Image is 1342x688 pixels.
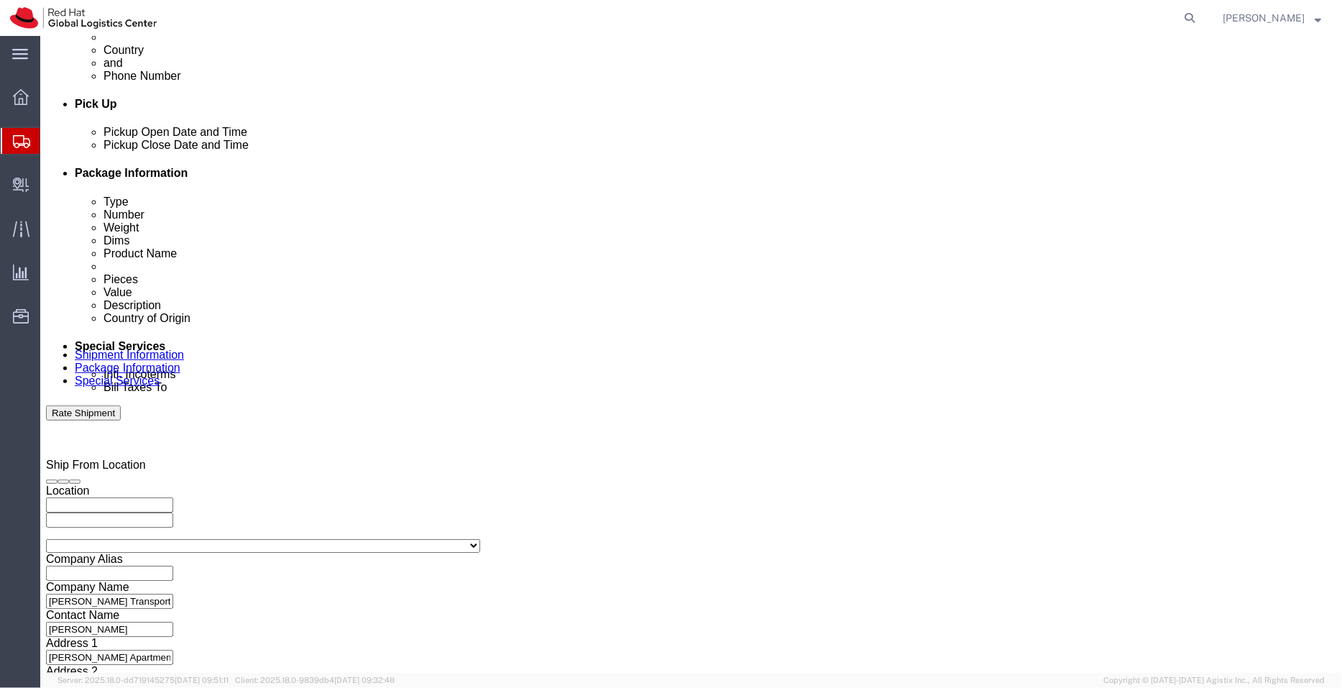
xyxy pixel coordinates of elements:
span: [DATE] 09:51:11 [175,676,229,684]
span: Client: 2025.18.0-9839db4 [235,676,395,684]
button: [PERSON_NAME] [1222,9,1322,27]
span: Pallav Sen Gupta [1223,10,1305,26]
iframe: FS Legacy Container [40,36,1342,673]
span: Server: 2025.18.0-dd719145275 [58,676,229,684]
span: [DATE] 09:32:48 [334,676,395,684]
span: Copyright © [DATE]-[DATE] Agistix Inc., All Rights Reserved [1103,674,1325,687]
img: logo [10,7,157,29]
